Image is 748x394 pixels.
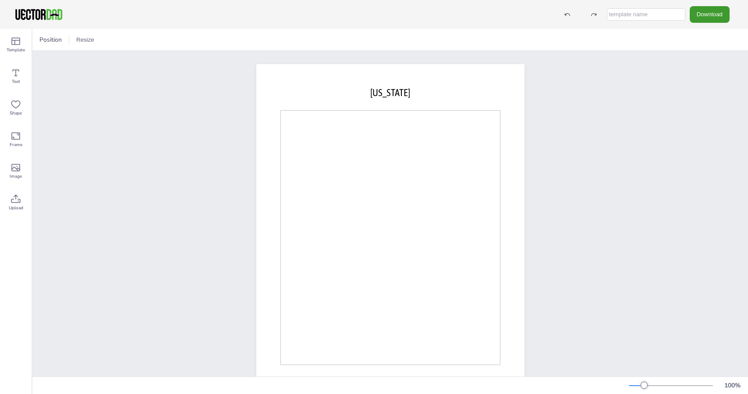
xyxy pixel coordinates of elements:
span: Image [10,173,22,180]
span: Template [7,47,25,54]
img: VectorDad-1.png [14,8,64,21]
button: Download [690,6,730,22]
span: Shape [10,110,22,117]
input: template name [607,8,685,21]
span: Upload [9,204,23,211]
div: 100 % [722,381,743,390]
span: Position [38,36,64,44]
span: [US_STATE] [370,87,410,98]
button: Resize [73,33,98,47]
span: Text [12,78,20,85]
span: Frame [10,141,22,148]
